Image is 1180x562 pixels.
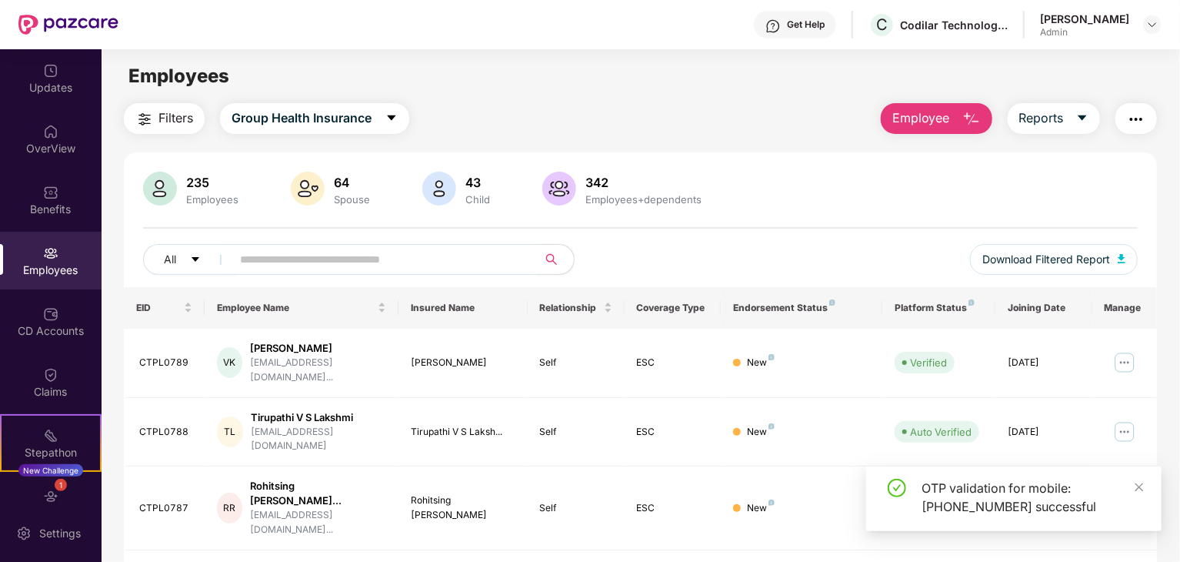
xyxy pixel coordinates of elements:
[331,175,373,190] div: 64
[422,172,456,206] img: svg+xml;base64,PHN2ZyB4bWxucz0iaHR0cDovL3d3dy53My5vcmcvMjAwMC9zdmciIHhtbG5zOnhsaW5rPSJodHRwOi8vd3...
[900,18,1008,32] div: Codilar Technologies Private Limited
[43,246,58,261] img: svg+xml;base64,PHN2ZyBpZD0iRW1wbG95ZWVzIiB4bWxucz0iaHR0cDovL3d3dy53My5vcmcvMjAwMC9zdmciIHdpZHRoPS...
[43,306,58,322] img: svg+xml;base64,PHN2ZyBpZD0iQ0RfQWNjb3VudHMiIGRhdGEtbmFtZT0iQ0QgQWNjb3VudHMiIHhtbG5zPSJodHRwOi8vd3...
[637,425,709,440] div: ESC
[968,299,975,306] img: svg+xml;base64,PHN2ZyB4bWxucz0iaHR0cDovL3d3dy53My5vcmcvMjAwMC9zdmciIHdpZHRoPSI4IiBoZWlnaHQ9IjgiIH...
[1112,420,1137,444] img: manageButton
[251,425,386,454] div: [EMAIL_ADDRESS][DOMAIN_NAME]
[1040,12,1129,26] div: [PERSON_NAME]
[128,65,229,87] span: Employees
[540,501,612,516] div: Self
[16,526,32,541] img: svg+xml;base64,PHN2ZyBpZD0iU2V0dGluZy0yMHgyMCIgeG1sbnM9Imh0dHA6Ly93d3cudzMub3JnLzIwMDAvc3ZnIiB3aW...
[411,356,515,370] div: [PERSON_NAME]
[747,356,775,370] div: New
[232,109,372,128] span: Group Health Insurance
[765,18,781,34] img: svg+xml;base64,PHN2ZyBpZD0iSGVscC0zMngzMiIgeG1sbnM9Imh0dHA6Ly93d3cudzMub3JnLzIwMDAvc3ZnIiB3aWR0aD...
[164,251,176,268] span: All
[768,423,775,430] img: svg+xml;base64,PHN2ZyB4bWxucz0iaHR0cDovL3d3dy53My5vcmcvMjAwMC9zdmciIHdpZHRoPSI4IiBoZWlnaHQ9IjgiIH...
[55,479,67,491] div: 1
[136,302,181,314] span: EID
[982,251,1110,268] span: Download Filtered Report
[540,302,601,314] span: Relationship
[220,103,409,134] button: Group Health Insurancecaret-down
[139,501,192,516] div: CTPL0787
[910,424,972,440] div: Auto Verified
[970,244,1138,275] button: Download Filtered Report
[43,185,58,200] img: svg+xml;base64,PHN2ZyBpZD0iQmVuZWZpdHMiIHhtbG5zPSJodHRwOi8vd3d3LnczLm9yZy8yMDAwL3N2ZyIgd2lkdGg9Ij...
[217,302,375,314] span: Employee Name
[43,428,58,443] img: svg+xml;base64,PHN2ZyB4bWxucz0iaHR0cDovL3d3dy53My5vcmcvMjAwMC9zdmciIHdpZHRoPSIyMSIgaGVpZ2h0PSIyMC...
[1092,287,1157,329] th: Manage
[768,354,775,360] img: svg+xml;base64,PHN2ZyB4bWxucz0iaHR0cDovL3d3dy53My5vcmcvMjAwMC9zdmciIHdpZHRoPSI4IiBoZWlnaHQ9IjgiIH...
[528,287,625,329] th: Relationship
[143,244,237,275] button: Allcaret-down
[895,302,983,314] div: Platform Status
[1112,350,1137,375] img: manageButton
[2,445,100,460] div: Stepathon
[625,287,722,329] th: Coverage Type
[411,425,515,440] div: Tirupathi V S Laksh...
[158,109,193,128] span: Filters
[139,425,192,440] div: CTPL0788
[542,172,576,206] img: svg+xml;base64,PHN2ZyB4bWxucz0iaHR0cDovL3d3dy53My5vcmcvMjAwMC9zdmciIHhtbG5zOnhsaW5rPSJodHRwOi8vd3...
[1146,18,1158,31] img: svg+xml;base64,PHN2ZyBpZD0iRHJvcGRvd24tMzJ4MzIiIHhtbG5zPSJodHRwOi8vd3d3LnczLm9yZy8yMDAwL3N2ZyIgd2...
[250,341,386,356] div: [PERSON_NAME]
[888,479,906,497] span: check-circle
[217,493,242,524] div: RR
[1008,356,1080,370] div: [DATE]
[250,508,386,537] div: [EMAIL_ADDRESS][DOMAIN_NAME]...
[124,103,205,134] button: Filters
[43,124,58,139] img: svg+xml;base64,PHN2ZyBpZD0iSG9tZSIgeG1sbnM9Imh0dHA6Ly93d3cudzMub3JnLzIwMDAvc3ZnIiB3aWR0aD0iMjAiIG...
[18,464,83,477] div: New Challenge
[733,302,870,314] div: Endorsement Status
[962,110,981,129] img: svg+xml;base64,PHN2ZyB4bWxucz0iaHR0cDovL3d3dy53My5vcmcvMjAwMC9zdmciIHhtbG5zOnhsaW5rPSJodHRwOi8vd3...
[135,110,154,129] img: svg+xml;base64,PHN2ZyB4bWxucz0iaHR0cDovL3d3dy53My5vcmcvMjAwMC9zdmciIHdpZHRoPSIyNCIgaGVpZ2h0PSIyNC...
[536,244,575,275] button: search
[747,425,775,440] div: New
[124,287,205,329] th: EID
[829,299,835,306] img: svg+xml;base64,PHN2ZyB4bWxucz0iaHR0cDovL3d3dy53My5vcmcvMjAwMC9zdmciIHdpZHRoPSI4IiBoZWlnaHQ9IjgiIH...
[747,501,775,516] div: New
[995,287,1092,329] th: Joining Date
[876,15,888,34] span: C
[881,103,992,134] button: Employee
[398,287,528,329] th: Insured Name
[462,175,493,190] div: 43
[43,63,58,79] img: svg+xml;base64,PHN2ZyBpZD0iVXBkYXRlZCIgeG1sbnM9Imh0dHA6Ly93d3cudzMub3JnLzIwMDAvc3ZnIiB3aWR0aD0iMj...
[536,253,566,266] span: search
[1008,425,1080,440] div: [DATE]
[582,193,705,206] div: Employees+dependents
[1134,482,1145,493] span: close
[1019,109,1064,128] span: Reports
[190,254,201,266] span: caret-down
[217,416,243,447] div: TL
[183,193,242,206] div: Employees
[250,479,386,508] div: Rohitsing [PERSON_NAME]...
[35,526,85,541] div: Settings
[205,287,398,329] th: Employee Name
[331,193,373,206] div: Spouse
[1076,112,1088,125] span: caret-down
[291,172,325,206] img: svg+xml;base64,PHN2ZyB4bWxucz0iaHR0cDovL3d3dy53My5vcmcvMjAwMC9zdmciIHhtbG5zOnhsaW5rPSJodHRwOi8vd3...
[892,109,950,128] span: Employee
[139,356,192,370] div: CTPL0789
[385,112,398,125] span: caret-down
[411,493,515,523] div: Rohitsing [PERSON_NAME]
[637,501,709,516] div: ESC
[540,425,612,440] div: Self
[1118,254,1125,263] img: svg+xml;base64,PHN2ZyB4bWxucz0iaHR0cDovL3d3dy53My5vcmcvMjAwMC9zdmciIHhtbG5zOnhsaW5rPSJodHRwOi8vd3...
[18,15,118,35] img: New Pazcare Logo
[910,355,947,370] div: Verified
[43,367,58,383] img: svg+xml;base64,PHN2ZyBpZD0iQ2xhaW0iIHhtbG5zPSJodHRwOi8vd3d3LnczLm9yZy8yMDAwL3N2ZyIgd2lkdGg9IjIwIi...
[787,18,825,31] div: Get Help
[1127,110,1145,129] img: svg+xml;base64,PHN2ZyB4bWxucz0iaHR0cDovL3d3dy53My5vcmcvMjAwMC9zdmciIHdpZHRoPSIyNCIgaGVpZ2h0PSIyNC...
[1008,103,1100,134] button: Reportscaret-down
[250,356,386,385] div: [EMAIL_ADDRESS][DOMAIN_NAME]...
[143,172,177,206] img: svg+xml;base64,PHN2ZyB4bWxucz0iaHR0cDovL3d3dy53My5vcmcvMjAwMC9zdmciIHhtbG5zOnhsaW5rPSJodHRwOi8vd3...
[217,347,242,378] div: VK
[462,193,493,206] div: Child
[43,489,58,504] img: svg+xml;base64,PHN2ZyBpZD0iRW5kb3JzZW1lbnRzIiB4bWxucz0iaHR0cDovL3d3dy53My5vcmcvMjAwMC9zdmciIHdpZH...
[540,356,612,370] div: Self
[768,500,775,506] img: svg+xml;base64,PHN2ZyB4bWxucz0iaHR0cDovL3d3dy53My5vcmcvMjAwMC9zdmciIHdpZHRoPSI4IiBoZWlnaHQ9IjgiIH...
[922,479,1143,516] div: OTP validation for mobile: [PHONE_NUMBER] successful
